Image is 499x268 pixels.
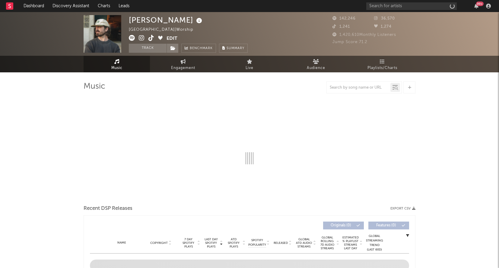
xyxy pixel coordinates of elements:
span: Estimated % Playlist Streams Last Day [342,236,359,250]
span: Live [246,65,253,72]
input: Search by song name or URL [327,85,390,90]
a: Live [216,56,283,72]
a: Music [84,56,150,72]
a: Engagement [150,56,216,72]
span: 142,246 [332,17,356,20]
span: 1,420,610 Monthly Listeners [332,33,396,37]
span: Features ( 0 ) [372,224,400,227]
span: Music [111,65,122,72]
input: Search for artists [366,2,457,10]
span: Copyright [150,241,168,245]
span: 36,570 [374,17,395,20]
a: Playlists/Charts [349,56,415,72]
span: 1,241 [332,25,350,29]
span: 1,274 [374,25,392,29]
button: Summary [219,44,248,53]
button: Features(0) [368,222,409,229]
button: Edit [167,35,177,43]
span: ATD Spotify Plays [226,238,242,248]
span: Playlists/Charts [367,65,397,72]
span: Global ATD Audio Streams [296,238,312,248]
a: Audience [283,56,349,72]
span: Released [274,241,288,245]
span: Last Day Spotify Plays [203,238,219,248]
span: Originals ( 0 ) [327,224,355,227]
span: Audience [307,65,325,72]
button: 99+ [474,4,478,8]
div: 99 + [476,2,484,6]
span: Benchmark [190,45,213,52]
button: Track [129,44,167,53]
div: [GEOGRAPHIC_DATA] | Worship [129,26,207,33]
span: Jump Score: 71.2 [332,40,367,44]
span: Recent DSP Releases [84,205,132,212]
span: Summary [227,47,244,50]
span: 7 Day Spotify Plays [180,238,196,248]
span: Spotify Popularity [248,238,266,247]
div: [PERSON_NAME] [129,15,204,25]
div: Global Streaming Trend (Last 60D) [365,234,383,252]
button: Export CSV [390,207,415,210]
div: Name [102,241,141,245]
a: Benchmark [181,44,216,53]
button: Originals(0) [323,222,364,229]
span: Global Rolling 7D Audio Streams [319,236,335,250]
span: Engagement [171,65,195,72]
